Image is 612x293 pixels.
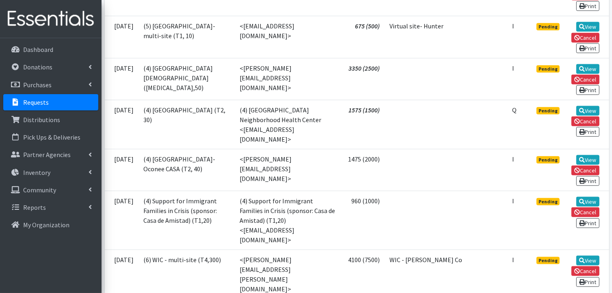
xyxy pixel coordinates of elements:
td: <[PERSON_NAME][EMAIL_ADDRESS][DOMAIN_NAME]> [235,58,342,100]
a: Cancel [571,75,599,84]
a: Cancel [571,166,599,175]
p: Community [23,186,56,194]
td: (4) Support for Immigrant Families in Crisis (sponsor: Casa de Amistad) (T1,20) <[EMAIL_ADDRESS][... [235,191,342,250]
a: My Organization [3,217,98,233]
a: Cancel [571,207,599,217]
a: Community [3,182,98,198]
a: View [576,22,599,32]
span: Pending [536,23,560,30]
a: View [576,106,599,116]
abbr: Individual [512,197,514,205]
p: My Organization [23,221,69,229]
p: Pick Ups & Deliveries [23,133,80,141]
a: Print [576,127,599,137]
td: [DATE] [105,149,139,191]
td: Virtual site- Hunter [385,16,507,58]
p: Purchases [23,81,52,89]
a: View [576,64,599,74]
p: Requests [23,98,49,106]
td: (5) [GEOGRAPHIC_DATA]- multi-site (T1, 10) [139,16,235,58]
span: Pending [536,107,560,114]
td: [DATE] [105,16,139,58]
p: Partner Agencies [23,151,71,159]
abbr: Quantity [512,106,517,114]
td: 1475 (2000) [342,149,385,191]
span: Pending [536,198,560,205]
a: Purchases [3,77,98,93]
p: Inventory [23,168,50,177]
p: Reports [23,203,46,211]
a: Print [576,1,599,11]
a: View [576,197,599,207]
a: Requests [3,94,98,110]
a: Donations [3,59,98,75]
td: (4) [GEOGRAPHIC_DATA] Neighborhood Health Center <[EMAIL_ADDRESS][DOMAIN_NAME]> [235,100,342,149]
p: Donations [23,63,52,71]
td: [DATE] [105,58,139,100]
span: Pending [536,65,560,73]
a: Distributions [3,112,98,128]
td: 3350 (2500) [342,58,385,100]
td: <[EMAIL_ADDRESS][DOMAIN_NAME]> [235,16,342,58]
td: 1575 (1500) [342,100,385,149]
span: Pending [536,257,560,264]
a: Cancel [571,116,599,126]
abbr: Individual [512,22,514,30]
td: [DATE] [105,100,139,149]
a: Inventory [3,164,98,181]
a: Cancel [571,266,599,276]
a: Print [576,176,599,186]
a: Reports [3,199,98,215]
td: 960 (1000) [342,191,385,250]
a: Pick Ups & Deliveries [3,129,98,145]
span: Pending [536,156,560,164]
td: 675 (500) [342,16,385,58]
td: [DATE] [105,191,139,250]
td: (4) [GEOGRAPHIC_DATA][DEMOGRAPHIC_DATA] ([MEDICAL_DATA],50) [139,58,235,100]
a: View [576,155,599,165]
a: Print [576,218,599,228]
a: Print [576,85,599,95]
a: Cancel [571,33,599,43]
p: Distributions [23,116,60,124]
abbr: Individual [512,256,514,264]
td: <[PERSON_NAME][EMAIL_ADDRESS][DOMAIN_NAME]> [235,149,342,191]
abbr: Individual [512,64,514,72]
a: Print [576,43,599,53]
a: View [576,256,599,265]
td: (4) [GEOGRAPHIC_DATA] (T2, 30) [139,100,235,149]
td: (4) Support for Immigrant Families in Crisis (sponsor: Casa de Amistad) (T1,20) [139,191,235,250]
a: Partner Agencies [3,146,98,163]
a: Dashboard [3,41,98,58]
img: HumanEssentials [3,5,98,32]
a: Print [576,277,599,287]
abbr: Individual [512,155,514,163]
td: (4) [GEOGRAPHIC_DATA]-Oconee CASA (T2, 40) [139,149,235,191]
p: Dashboard [23,45,53,54]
